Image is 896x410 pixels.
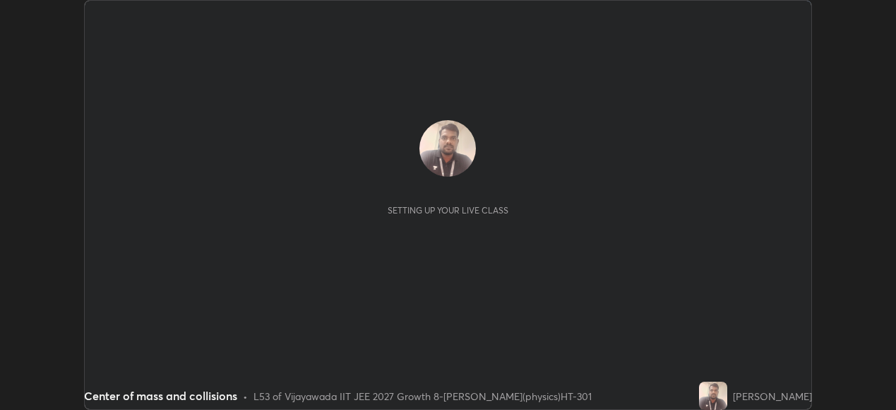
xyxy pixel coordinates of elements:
[243,389,248,404] div: •
[253,389,592,404] div: L53 of Vijayawada IIT JEE 2027 Growth 8-[PERSON_NAME](physics)HT-301
[84,387,237,404] div: Center of mass and collisions
[699,382,727,410] img: f7dda54eb330425e940b2529e69b6b73.jpg
[733,389,812,404] div: [PERSON_NAME]
[388,205,508,216] div: Setting up your live class
[419,120,476,177] img: f7dda54eb330425e940b2529e69b6b73.jpg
